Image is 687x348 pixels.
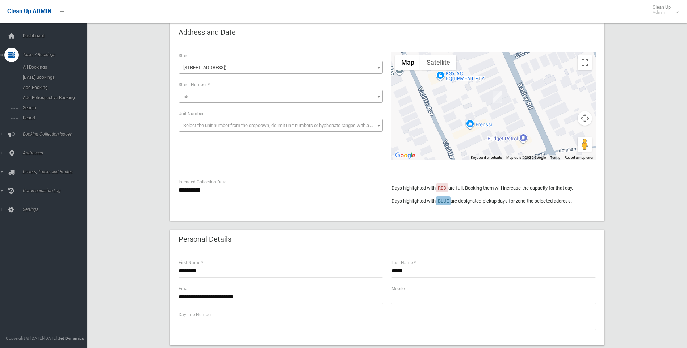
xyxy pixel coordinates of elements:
header: Address and Date [170,25,244,39]
span: RED [438,185,447,191]
span: Copyright © [DATE]-[DATE] [6,336,57,341]
button: Keyboard shortcuts [471,155,502,160]
span: Add Retrospective Booking [21,95,86,100]
span: Select the unit number from the dropdown, delimit unit numbers or hyphenate ranges with a comma [183,123,386,128]
span: Dashboard [21,33,92,38]
span: Addresses [21,150,92,156]
span: BLUE [438,198,449,204]
span: Settings [21,207,92,212]
span: [DATE] Bookings [21,75,86,80]
a: Terms (opens in new tab) [550,156,560,160]
span: Bexley Road (CAMPSIE 2194) [179,61,383,74]
span: Report [21,115,86,120]
span: Drivers, Trucks and Routes [21,169,92,174]
button: Show street map [395,55,420,70]
img: Google [393,151,417,160]
span: Map data ©2025 Google [506,156,546,160]
span: Bexley Road (CAMPSIE 2194) [180,63,381,73]
span: All Bookings [21,65,86,70]
button: Show satellite imagery [420,55,456,70]
span: Booking Collection Issues [21,132,92,137]
span: 55 [183,94,188,99]
small: Admin [653,10,671,15]
p: Days highlighted with are designated pickup days for zone the selected address. [391,197,596,205]
header: Personal Details [170,232,240,246]
span: 55 [179,90,383,103]
div: 55 Bexley Road, CAMPSIE NSW 2194 [493,91,502,103]
span: Clean Up ADMIN [7,8,51,15]
p: Days highlighted with are full. Booking them will increase the capacity for that day. [391,184,596,192]
a: Report a map error [565,156,594,160]
span: Clean Up [649,4,678,15]
button: Map camera controls [578,111,592,126]
span: 55 [180,92,381,102]
a: Open this area in Google Maps (opens a new window) [393,151,417,160]
strong: Jet Dynamics [58,336,84,341]
span: Search [21,105,86,110]
button: Drag Pegman onto the map to open Street View [578,137,592,152]
span: Communication Log [21,188,92,193]
span: Add Booking [21,85,86,90]
button: Toggle fullscreen view [578,55,592,70]
span: Tasks / Bookings [21,52,92,57]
